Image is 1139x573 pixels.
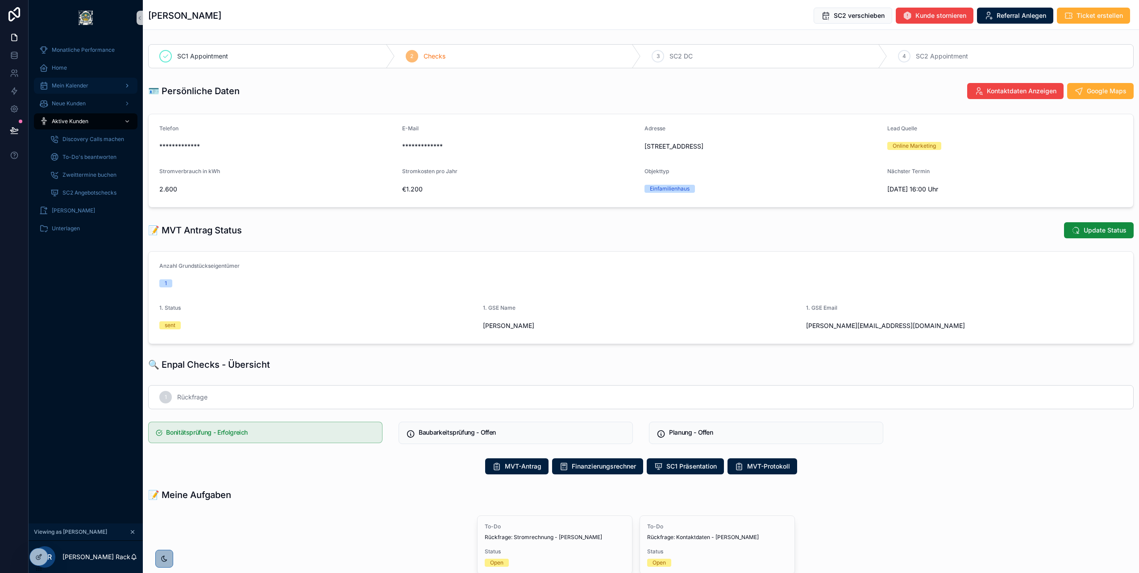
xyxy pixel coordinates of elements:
[893,142,936,150] div: Online Marketing
[165,394,167,401] span: 1
[177,393,208,402] span: Rückfrage
[166,429,375,436] h5: Bonitätsprüfung - Erfolgreich
[159,125,179,132] span: Telefon
[902,53,906,60] span: 4
[79,11,93,25] img: App logo
[34,203,137,219] a: [PERSON_NAME]
[62,552,130,561] p: [PERSON_NAME] Rack
[159,168,220,174] span: Stromverbrauch in kWh
[666,462,717,471] span: SC1 Präsentation
[1077,11,1123,20] span: Ticket erstellen
[419,429,625,436] h5: Baubarkeitsprüfung - Offen
[483,321,799,330] span: [PERSON_NAME]
[647,458,724,474] button: SC1 Präsentation
[485,548,625,555] span: Status
[916,52,968,61] span: SC2 Appointment
[402,168,457,174] span: Stromkosten pro Jahr
[483,304,515,311] span: 1. GSE Name
[29,36,143,248] div: scrollable content
[997,11,1046,20] span: Referral Anlegen
[669,52,693,61] span: SC2 DC
[896,8,973,24] button: Kunde stornieren
[967,83,1064,99] button: Kontaktdaten Anzeigen
[490,559,503,567] div: Open
[34,95,137,112] a: Neue Kunden
[159,304,181,311] span: 1. Status
[52,64,67,71] span: Home
[410,53,413,60] span: 2
[45,149,137,165] a: To-Do's beantworten
[747,462,790,471] span: MVT-Protokoll
[34,42,137,58] a: Monatliche Performance
[977,8,1053,24] button: Referral Anlegen
[165,321,175,329] div: sent
[814,8,892,24] button: SC2 verschieben
[159,262,240,269] span: Anzahl Grundstückseigentümer
[148,358,270,371] h1: 🔍 Enpal Checks - Übersicht
[887,168,930,174] span: Nächster Termin
[806,304,837,311] span: 1. GSE Email
[653,559,666,567] div: Open
[52,100,86,107] span: Neue Kunden
[52,207,95,214] span: [PERSON_NAME]
[52,118,88,125] span: Aktive Kunden
[887,185,1123,194] span: [DATE] 16:00 Uhr
[165,279,167,287] div: 1
[148,489,231,501] h1: 📝 Meine Aufgaben
[148,9,221,22] h1: [PERSON_NAME]
[45,167,137,183] a: Zweittermine buchen
[669,429,876,436] h5: Planung - Offen
[644,142,880,151] span: [STREET_ADDRESS]
[402,125,419,132] span: E-Mail
[402,185,638,194] span: €1.200
[485,534,625,541] span: Rückfrage: Stromrechnung - [PERSON_NAME]
[647,523,787,530] span: To-Do
[34,113,137,129] a: Aktive Kunden
[159,185,395,194] span: 2.600
[806,321,1122,330] span: [PERSON_NAME][EMAIL_ADDRESS][DOMAIN_NAME]
[987,87,1056,95] span: Kontaktdaten Anzeigen
[657,53,660,60] span: 3
[647,534,787,541] span: Rückfrage: Kontaktdaten - [PERSON_NAME]
[62,136,124,143] span: Discovery Calls machen
[52,225,80,232] span: Unterlagen
[485,523,625,530] span: To-Do
[177,52,228,61] span: SC1 Appointment
[52,46,115,54] span: Monatliche Performance
[148,85,240,97] h1: 🪪 Persönliche Daten
[424,52,445,61] span: Checks
[52,82,88,89] span: Mein Kalender
[485,458,549,474] button: MVT-Antrag
[62,171,116,179] span: Zweittermine buchen
[644,168,669,174] span: Objekttyp
[34,528,107,536] span: Viewing as [PERSON_NAME]
[1064,222,1134,238] button: Update Status
[45,131,137,147] a: Discovery Calls machen
[887,125,917,132] span: Lead Quelle
[1067,83,1134,99] button: Google Maps
[34,78,137,94] a: Mein Kalender
[915,11,966,20] span: Kunde stornieren
[45,185,137,201] a: SC2 Angebotschecks
[727,458,797,474] button: MVT-Protokoll
[650,185,690,193] div: Einfamilienhaus
[148,224,242,237] h1: 📝 MVT Antrag Status
[505,462,541,471] span: MVT-Antrag
[62,154,116,161] span: To-Do's beantworten
[34,60,137,76] a: Home
[1084,226,1127,235] span: Update Status
[644,125,665,132] span: Adresse
[1087,87,1127,95] span: Google Maps
[572,462,636,471] span: Finanzierungsrechner
[552,458,643,474] button: Finanzierungsrechner
[62,189,116,196] span: SC2 Angebotschecks
[1057,8,1130,24] button: Ticket erstellen
[834,11,885,20] span: SC2 verschieben
[34,220,137,237] a: Unterlagen
[647,548,787,555] span: Status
